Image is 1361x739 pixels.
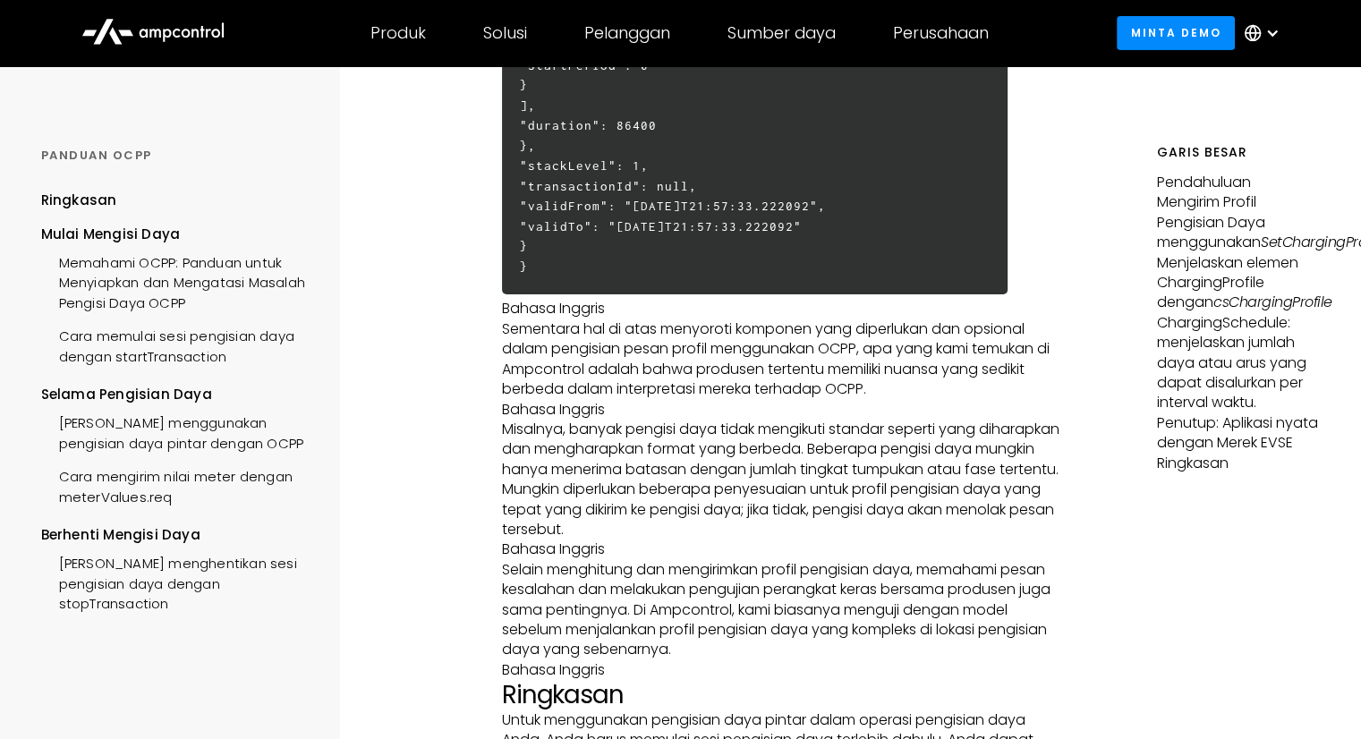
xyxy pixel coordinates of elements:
font: ], [520,98,536,113]
font: Penutup: Aplikasi nyata dengan Merek EVSE [1157,412,1318,453]
font: Perusahaan [893,21,989,44]
font: Memahami OCPP: Panduan untuk Menyiapkan dan Mengatasi Masalah Pengisi Daya OCPP [59,253,305,312]
font: Garis besar [1157,143,1247,161]
div: Pelanggan [584,23,670,43]
div: Perusahaan [893,23,989,43]
font: Cara mengirim nilai meter dengan meterValues.req [59,467,293,505]
a: Cara mengirim nilai meter dengan meterValues.req [41,458,313,512]
font: Ringkasan [1157,453,1229,473]
font: [PERSON_NAME] menghentikan sesi pengisian daya dengan stopTransaction [59,554,297,613]
a: Memahami OCPP: Panduan untuk Menyiapkan dan Mengatasi Masalah Pengisi Daya OCPP [41,244,313,318]
a: [PERSON_NAME] menghentikan sesi pengisian daya dengan stopTransaction [41,545,313,618]
font: Bahasa Inggris [502,659,605,680]
a: [PERSON_NAME] menggunakan pengisian daya pintar dengan OCPP [41,404,313,458]
font: "transactionId": null, [520,179,697,193]
a: Minta demo [1117,16,1235,49]
font: Sementara hal di atas menyoroti komponen yang diperlukan dan opsional dalam pengisian pesan profi... [502,319,1050,399]
font: csChargingProfile [1213,292,1332,312]
div: Produk [370,23,426,43]
font: PANDUAN OCPP [41,147,152,164]
font: Produk [370,21,426,44]
font: "startPeriod": 0 [520,58,649,72]
font: }, [520,139,536,153]
a: Ringkasan [41,191,117,224]
font: Selain menghitung dan mengirimkan profil pengisian daya, memahami pesan kesalahan dan melakukan p... [502,559,1051,660]
font: Menjelaskan elemen ChargingProfile dengan [1157,252,1298,313]
font: Bahasa Inggris [502,298,605,319]
font: Bahasa Inggris [502,399,605,420]
div: Solusi [483,23,527,43]
font: Pendahuluan [1157,172,1251,192]
div: Sumber daya [727,23,836,43]
font: Bahasa Inggris [502,539,605,559]
font: Ringkasan [502,677,624,712]
font: } [520,78,528,92]
font: Cara memulai sesi pengisian daya dengan startTransaction [59,327,294,365]
font: Sumber daya [727,21,836,44]
font: Ringkasan [41,191,117,209]
font: } [520,239,528,253]
font: "validFrom": "[DATE]T21:57:33.222092", [520,199,826,213]
font: [PERSON_NAME] menggunakan pengisian daya pintar dengan OCPP [59,413,304,452]
font: Mengirim Profil Pengisian Daya menggunakan [1157,191,1265,252]
font: Minta demo [1130,25,1221,40]
font: "validTo": "[DATE]T21:57:33.222092" [520,219,802,234]
font: } [520,259,528,274]
font: "stackLevel": 1, [520,158,649,173]
font: Selama Pengisian Daya [41,385,212,403]
font: Solusi [483,21,527,44]
a: Cara memulai sesi pengisian daya dengan startTransaction [41,318,313,371]
font: Misalnya, banyak pengisi daya tidak mengikuti standar seperti yang diharapkan dan mengharapkan fo... [502,419,1059,539]
font: Pelanggan [584,21,670,44]
font: "duration": 86400 [520,118,657,132]
font: Mulai Mengisi Daya [41,225,181,243]
font: ChargingSchedule: menjelaskan jumlah daya atau arus yang dapat disalurkan per interval waktu. [1157,312,1306,413]
font: Berhenti Mengisi Daya [41,525,200,544]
